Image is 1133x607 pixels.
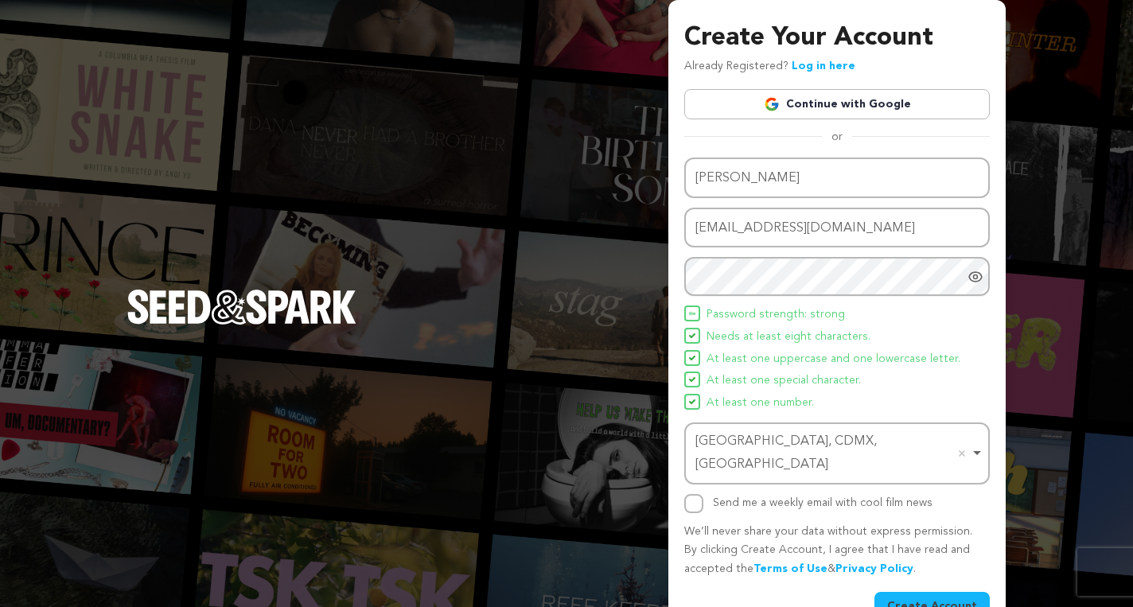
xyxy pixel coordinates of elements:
[684,208,990,248] input: Email address
[684,89,990,119] a: Continue with Google
[835,563,913,574] a: Privacy Policy
[753,563,827,574] a: Terms of Use
[684,57,855,76] p: Already Registered?
[968,269,983,285] a: Show password as plain text. Warning: this will display your password on the screen.
[707,372,861,391] span: At least one special character.
[954,446,970,461] button: Remove item: 'ChIJB3UJ2yYAzoURQeheJnYQBlQ'
[707,350,960,369] span: At least one uppercase and one lowercase letter.
[792,60,855,72] a: Log in here
[684,158,990,198] input: Name
[689,399,695,405] img: Seed&Spark Icon
[707,394,814,413] span: At least one number.
[127,290,356,325] img: Seed&Spark Logo
[689,376,695,383] img: Seed&Spark Icon
[689,310,695,317] img: Seed&Spark Icon
[707,305,845,325] span: Password strength: strong
[822,129,852,145] span: or
[707,328,870,347] span: Needs at least eight characters.
[764,96,780,112] img: Google logo
[689,355,695,361] img: Seed&Spark Icon
[127,290,356,356] a: Seed&Spark Homepage
[684,19,990,57] h3: Create Your Account
[689,333,695,339] img: Seed&Spark Icon
[713,497,932,508] label: Send me a weekly email with cool film news
[684,523,990,579] p: We’ll never share your data without express permission. By clicking Create Account, I agree that ...
[695,430,969,477] div: [GEOGRAPHIC_DATA], CDMX, [GEOGRAPHIC_DATA]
